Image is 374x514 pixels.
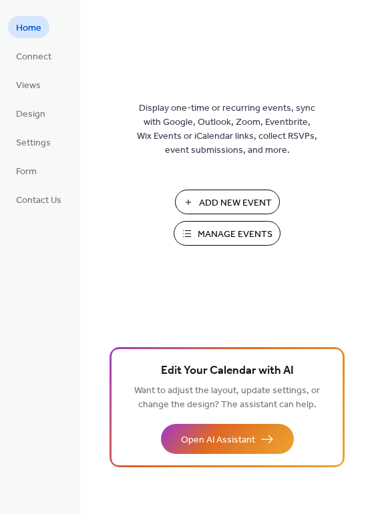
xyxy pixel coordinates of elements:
a: Settings [8,131,59,153]
span: Connect [16,50,51,64]
button: Open AI Assistant [161,424,294,454]
a: Contact Us [8,188,69,210]
span: Add New Event [199,196,272,210]
span: Views [16,79,41,93]
span: Want to adjust the layout, update settings, or change the design? The assistant can help. [134,382,320,414]
a: Views [8,73,49,95]
span: Home [16,21,41,35]
span: Settings [16,136,51,150]
span: Contact Us [16,194,61,208]
a: Form [8,160,45,182]
a: Design [8,102,53,124]
span: Display one-time or recurring events, sync with Google, Outlook, Zoom, Eventbrite, Wix Events or ... [137,101,317,158]
span: Edit Your Calendar with AI [161,362,294,380]
span: Open AI Assistant [181,433,255,447]
span: Form [16,165,37,179]
a: Home [8,16,49,38]
span: Manage Events [198,228,272,242]
button: Add New Event [175,190,280,214]
button: Manage Events [174,221,280,246]
a: Connect [8,45,59,67]
span: Design [16,107,45,121]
